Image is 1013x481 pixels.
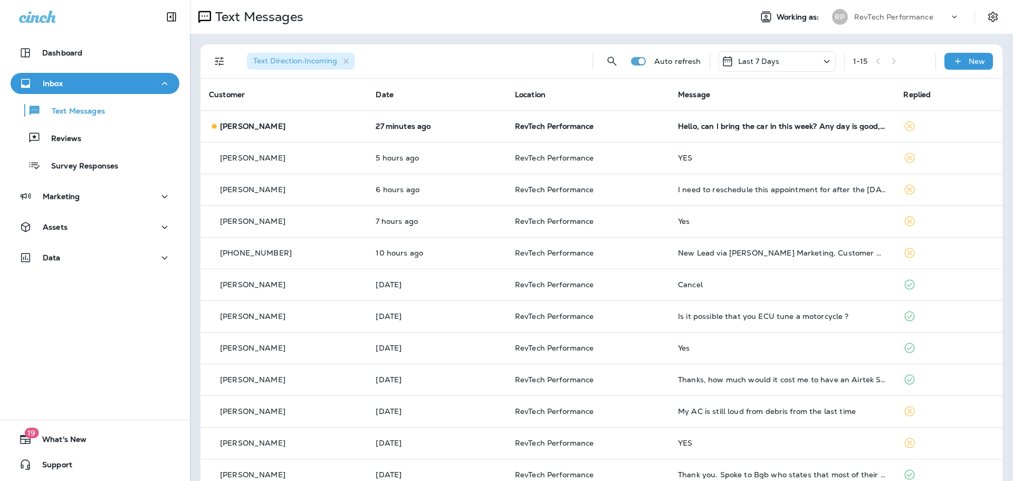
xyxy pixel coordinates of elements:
span: What's New [32,435,87,448]
p: Marketing [43,192,80,201]
p: Data [43,253,61,262]
button: Collapse Sidebar [157,6,186,27]
button: Filters [209,51,230,72]
p: RevTech Performance [854,13,933,21]
p: Aug 25, 2025 03:15 PM [376,280,498,289]
div: YES [678,154,886,162]
div: New Lead via Merrick Marketing, Customer Name: Jian C., Contact info: Masked phone number availab... [678,249,886,257]
div: I need to reschedule this appointment for after the 12th of September [678,185,886,194]
span: Support [32,460,72,473]
button: Assets [11,216,179,238]
span: RevTech Performance [515,375,594,384]
button: Search Messages [601,51,623,72]
span: RevTech Performance [515,248,594,258]
div: My AC is still loud from debris from the last time [678,407,886,416]
p: [PERSON_NAME] [220,122,285,130]
p: Reviews [41,134,81,144]
span: RevTech Performance [515,121,594,131]
p: Last 7 Days [738,57,780,65]
button: Survey Responses [11,154,179,176]
p: Aug 26, 2025 12:40 PM [376,185,498,194]
div: 1 - 15 [853,57,868,65]
span: RevTech Performance [515,153,594,163]
p: Inbox [43,79,63,88]
button: Inbox [11,73,179,94]
span: RevTech Performance [515,407,594,416]
div: Is it possible that you ECU tune a motorcycle ? [678,312,886,320]
div: Thanks, how much would it cost me to have an Airtek Stage 2 installed? I got a quote from another... [678,375,886,384]
button: Reviews [11,127,179,149]
button: Support [11,454,179,475]
p: Text Messages [41,107,105,117]
p: Auto refresh [654,57,701,65]
p: Assets [43,223,68,231]
p: Aug 21, 2025 03:34 PM [376,470,498,479]
p: [PERSON_NAME] [220,344,285,352]
span: Replied [903,90,931,99]
div: Text Direction:Incoming [247,53,355,70]
p: Aug 26, 2025 01:30 PM [376,154,498,162]
span: RevTech Performance [515,343,594,353]
p: Text Messages [211,9,303,25]
p: Aug 22, 2025 03:48 PM [376,407,498,416]
p: Dashboard [42,49,82,57]
span: RevTech Performance [515,185,594,194]
p: Aug 26, 2025 08:17 AM [376,249,498,257]
p: Survey Responses [41,162,118,172]
span: Message [678,90,710,99]
span: Date [376,90,394,99]
span: RevTech Performance [515,470,594,479]
p: [PERSON_NAME] [220,280,285,289]
span: Customer [209,90,245,99]
div: Yes [678,344,886,352]
p: Aug 26, 2025 12:02 PM [376,217,498,225]
span: RevTech Performance [515,438,594,448]
p: Aug 25, 2025 11:02 AM [376,344,498,352]
button: Marketing [11,186,179,207]
button: Text Messages [11,99,179,121]
button: 19What's New [11,429,179,450]
p: [PERSON_NAME] [220,439,285,447]
div: Thank you. Spoke to Bgb who states that most of their 3.8 swaps maintain those codes and they don... [678,470,886,479]
p: [PHONE_NUMBER] [220,249,292,257]
p: Aug 22, 2025 08:51 AM [376,439,498,447]
div: RP [832,9,848,25]
p: [PERSON_NAME] [220,154,285,162]
button: Data [11,247,179,268]
p: Aug 25, 2025 01:39 PM [376,312,498,320]
button: Dashboard [11,42,179,63]
span: 19 [24,428,39,438]
p: Aug 23, 2025 11:46 AM [376,375,498,384]
div: Cancel [678,280,886,289]
p: [PERSON_NAME] [220,470,285,479]
p: [PERSON_NAME] [220,217,285,225]
span: Location [515,90,546,99]
span: Working as: [777,13,821,22]
span: RevTech Performance [515,280,594,289]
span: RevTech Performance [515,216,594,226]
p: [PERSON_NAME] [220,407,285,416]
div: YES [678,439,886,447]
p: New [969,57,985,65]
p: [PERSON_NAME] [220,375,285,384]
button: Settings [983,7,1002,26]
span: Text Direction : Incoming [253,56,337,65]
p: [PERSON_NAME] [220,312,285,320]
span: RevTech Performance [515,312,594,321]
p: [PERSON_NAME] [220,185,285,194]
div: Yes [678,217,886,225]
p: Aug 26, 2025 06:36 PM [376,122,498,130]
div: Hello, can I bring the car in this week? Any day is good, I can drop off in the am [678,122,886,130]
